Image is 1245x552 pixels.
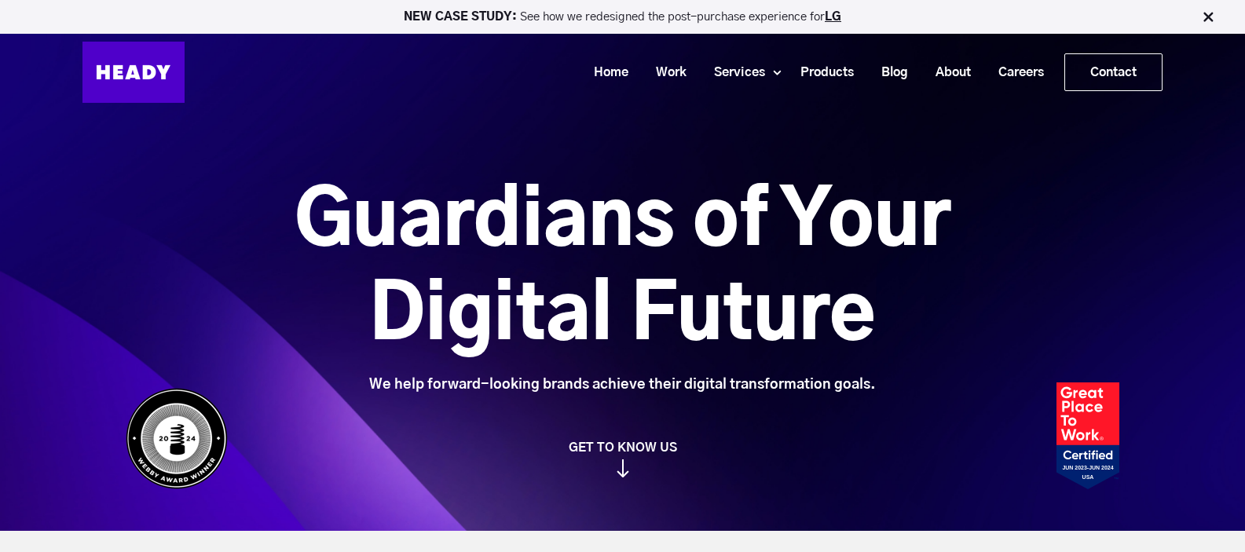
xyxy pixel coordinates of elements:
[781,58,862,87] a: Products
[617,459,629,477] img: arrow_down
[825,11,841,23] a: LG
[862,58,916,87] a: Blog
[200,53,1163,91] div: Navigation Menu
[7,11,1238,23] p: See how we redesigned the post-purchase experience for
[207,376,1038,393] div: We help forward-looking brands achieve their digital transformation goals.
[404,11,520,23] strong: NEW CASE STUDY:
[118,440,1127,477] a: GET TO KNOW US
[82,42,185,103] img: Heady_Logo_Web-01 (1)
[1065,54,1162,90] a: Contact
[574,58,636,87] a: Home
[1056,382,1119,489] img: Heady_2023_Certification_Badge
[694,58,773,87] a: Services
[126,388,228,489] img: Heady_WebbyAward_Winner-4
[207,175,1038,364] h1: Guardians of Your Digital Future
[979,58,1052,87] a: Careers
[636,58,694,87] a: Work
[1200,9,1216,25] img: Close Bar
[916,58,979,87] a: About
